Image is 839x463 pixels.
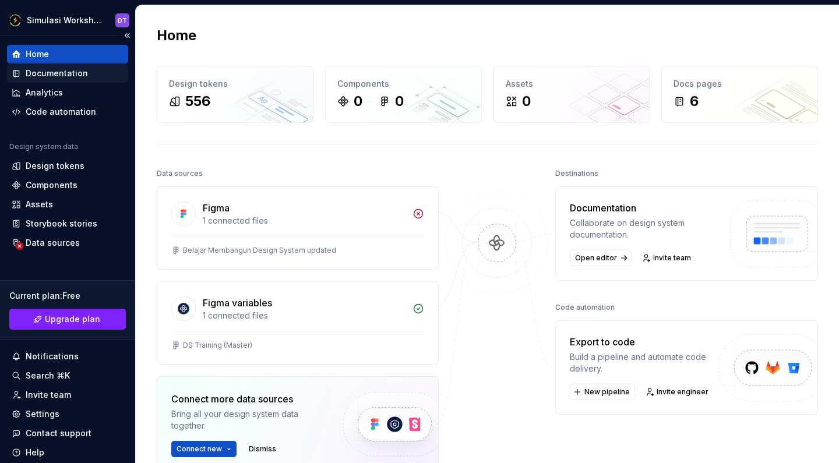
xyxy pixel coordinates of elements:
div: Destinations [555,165,598,182]
div: Design tokens [169,78,301,90]
div: Design system data [9,142,78,151]
div: Contact support [26,427,91,439]
div: Invite team [26,389,71,401]
span: Connect new [177,444,222,454]
a: Code automation [7,103,128,121]
a: Open editor [570,250,632,266]
a: Figma variables1 connected filesDS Training (Master) [157,281,439,365]
div: Components [337,78,470,90]
div: Notifications [26,351,79,362]
div: Collaborate on design system documentation. [570,217,717,241]
div: DS Training (Master) [183,341,252,350]
a: Design tokens [7,157,128,175]
h2: Home [157,26,196,45]
a: Figma1 connected filesBelajar Membangun Design System updated [157,186,439,270]
div: Design tokens [26,160,84,172]
a: Settings [7,405,128,423]
a: Docs pages6 [661,66,818,123]
div: Documentation [570,201,717,215]
div: Help [26,447,44,458]
div: DT [118,16,127,25]
button: Contact support [7,424,128,443]
div: Code automation [26,106,96,118]
a: Upgrade plan [9,309,126,330]
button: Search ⌘K [7,366,128,385]
div: Docs pages [674,78,806,90]
button: Notifications [7,347,128,366]
button: Connect new [171,441,237,457]
div: Data sources [157,165,203,182]
a: Data sources [7,234,128,252]
span: Invite engineer [657,387,708,397]
div: Assets [26,199,53,210]
button: New pipeline [570,384,635,400]
img: a5820be2-52a3-47f2-b035-bee48cfc5069.png [8,13,22,27]
button: Simulasi WorkshopDT [2,8,133,33]
div: Search ⌘K [26,370,70,381]
a: Documentation [7,64,128,83]
span: Open editor [575,253,617,263]
div: Simulasi Workshop [27,15,101,26]
div: 0 [354,92,362,111]
a: Components [7,176,128,195]
div: 6 [690,92,699,111]
span: Dismiss [249,444,276,454]
div: Analytics [26,87,63,98]
span: Upgrade plan [45,313,100,325]
a: Analytics [7,83,128,102]
button: Collapse sidebar [119,27,135,44]
div: Bring all your design system data together. [171,408,323,432]
div: Components [26,179,77,191]
button: Help [7,443,128,462]
a: Invite team [639,250,696,266]
div: Home [26,48,49,60]
div: Settings [26,408,59,420]
a: Assets0 [493,66,650,123]
div: Figma [203,201,230,215]
div: Current plan : Free [9,290,126,302]
div: Build a pipeline and automate code delivery. [570,351,717,374]
div: 0 [522,92,531,111]
div: Data sources [26,237,80,249]
div: 1 connected files [203,310,406,321]
a: Storybook stories [7,214,128,233]
a: Invite team [7,386,128,404]
div: Storybook stories [26,218,97,229]
a: Invite engineer [642,384,714,400]
div: Export to code [570,335,717,349]
button: Dismiss [244,441,281,457]
a: Design tokens556 [157,66,313,123]
div: Connect more data sources [171,392,323,406]
div: 1 connected files [203,215,406,227]
div: 556 [185,92,210,111]
span: Invite team [653,253,691,263]
div: Documentation [26,68,88,79]
div: Belajar Membangun Design System updated [183,246,336,255]
div: 0 [395,92,404,111]
a: Home [7,45,128,63]
a: Assets [7,195,128,214]
div: Figma variables [203,296,272,310]
div: Assets [506,78,638,90]
div: Code automation [555,299,615,316]
span: New pipeline [584,387,630,397]
a: Components00 [325,66,482,123]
